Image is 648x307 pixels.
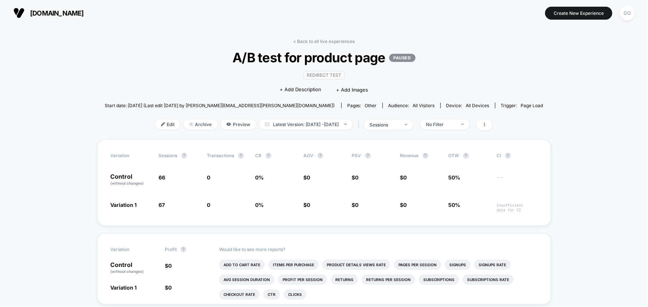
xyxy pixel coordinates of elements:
span: CR [255,153,262,158]
span: $ [400,174,407,181]
p: Would like to see more reports? [219,247,538,252]
span: 50% [449,202,460,208]
span: 0 % [255,174,264,181]
button: ? [238,153,244,159]
li: Product Details Views Rate [322,260,390,270]
li: Checkout Rate [219,289,260,300]
span: 0 [207,202,211,208]
button: ? [318,153,323,159]
li: Avg Session Duration [219,274,274,285]
span: 0 [404,174,407,181]
p: Control [111,174,152,186]
span: 0 [307,174,310,181]
span: + Add Description [280,86,321,93]
button: ? [181,153,187,159]
span: Variation 1 [111,202,137,208]
span: $ [304,174,310,181]
li: Items Per Purchase [268,260,319,270]
button: ? [180,247,186,252]
span: (without changes) [111,181,144,185]
div: Trigger: [501,103,543,108]
span: $ [400,202,407,208]
span: + Add Images [336,87,368,93]
p: Control [111,262,157,274]
span: Transactions [207,153,234,158]
div: Pages: [347,103,377,108]
li: Pages Per Session [394,260,441,270]
button: [DOMAIN_NAME] [11,7,86,19]
span: --- [497,175,538,186]
img: end [405,124,407,125]
span: $ [304,202,310,208]
span: OTW [449,153,489,159]
span: Profit [165,247,177,252]
span: $ [352,202,359,208]
li: Profit Per Session [278,274,327,285]
div: No Filter [426,122,456,127]
button: ? [423,153,429,159]
span: (without changes) [111,269,144,274]
a: < Back to all live experiences [293,39,355,44]
span: Insufficient data for CI [497,203,538,212]
li: Clicks [284,289,306,300]
img: end [344,123,347,125]
span: $ [352,174,359,181]
span: 67 [159,202,165,208]
span: Variation [111,153,152,159]
div: GO [620,6,635,20]
li: Returns Per Session [362,274,415,285]
span: 0 [168,284,172,291]
span: $ [165,263,172,269]
span: PSV [352,153,361,158]
li: Ctr [263,289,280,300]
span: Latest Version: [DATE] - [DATE] [260,119,352,129]
span: Edit [156,119,180,129]
span: 50% [449,174,460,181]
span: 0 [355,202,359,208]
button: ? [266,153,271,159]
span: 0 % [255,202,264,208]
div: Audience: [388,103,435,108]
img: edit [161,122,165,126]
span: All Visitors [413,103,435,108]
span: 0 [404,202,407,208]
button: GO [618,6,637,21]
span: Variation [111,247,152,252]
span: Page Load [521,103,543,108]
img: end [189,122,193,126]
span: Device: [440,103,495,108]
span: [DOMAIN_NAME] [30,9,84,17]
img: calendar [265,122,269,126]
span: Sessions [159,153,178,158]
button: ? [463,153,469,159]
li: Signups Rate [474,260,511,270]
button: ? [365,153,371,159]
button: Create New Experience [545,7,612,20]
li: Subscriptions Rate [463,274,514,285]
span: Start date: [DATE] (Last edit [DATE] by [PERSON_NAME][EMAIL_ADDRESS][PERSON_NAME][DOMAIN_NAME]) [105,103,335,108]
p: PAUSED [389,54,416,62]
span: all devices [466,103,489,108]
span: 0 [168,263,172,269]
span: CI [497,153,538,159]
li: Signups [445,260,470,270]
span: $ [165,284,172,291]
span: A/B test for product page [127,50,521,65]
span: other [365,103,377,108]
img: Visually logo [13,7,25,19]
span: 0 [307,202,310,208]
span: Revenue [400,153,419,158]
span: | [356,119,364,130]
li: Returns [331,274,358,285]
img: end [461,123,464,125]
span: 0 [355,174,359,181]
span: Archive [184,119,217,129]
li: Add To Cart Rate [219,260,265,270]
span: Redirect Test [303,71,345,79]
li: Subscriptions [419,274,459,285]
button: ? [505,153,511,159]
span: Variation 1 [111,284,137,291]
span: 66 [159,174,166,181]
span: AOV [304,153,314,158]
div: sessions [369,122,399,128]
